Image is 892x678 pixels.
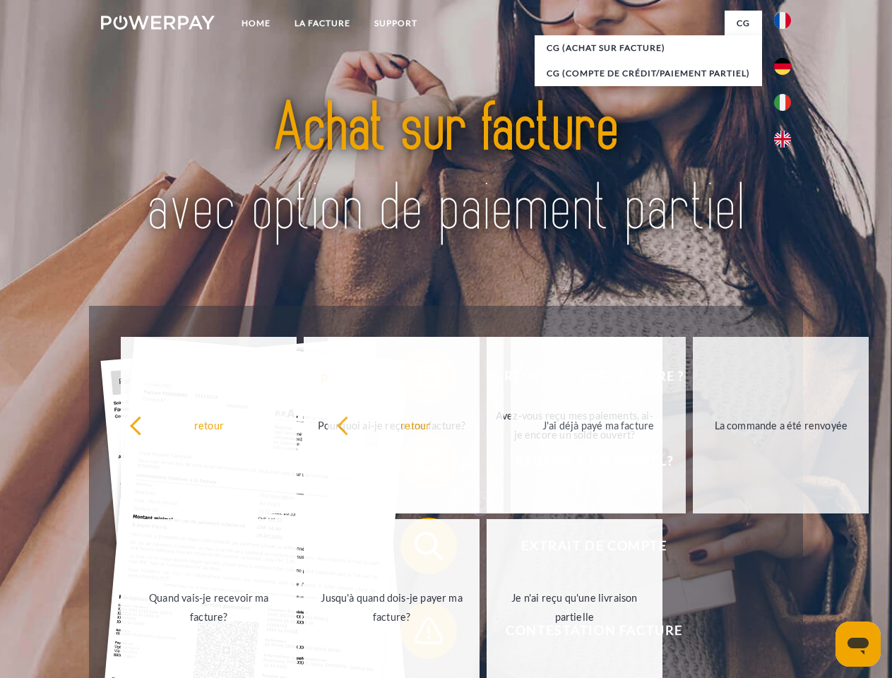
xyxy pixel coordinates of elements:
div: La commande a été renvoyée [701,415,860,434]
a: Home [230,11,283,36]
div: J'ai déjà payé ma facture [519,415,678,434]
div: Pourquoi ai-je reçu une facture? [312,415,471,434]
img: it [774,94,791,111]
a: CG (Compte de crédit/paiement partiel) [535,61,762,86]
img: logo-powerpay-white.svg [101,16,215,30]
img: fr [774,12,791,29]
img: en [774,131,791,148]
iframe: Bouton de lancement de la fenêtre de messagerie [835,621,881,667]
img: title-powerpay_fr.svg [135,68,757,270]
a: CG (achat sur facture) [535,35,762,61]
a: CG [725,11,762,36]
img: de [774,58,791,75]
a: LA FACTURE [283,11,362,36]
div: retour [129,415,288,434]
div: retour [336,415,495,434]
div: Je n'ai reçu qu'une livraison partielle [495,588,654,626]
div: Quand vais-je recevoir ma facture? [129,588,288,626]
div: Jusqu'à quand dois-je payer ma facture? [312,588,471,626]
a: Support [362,11,429,36]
